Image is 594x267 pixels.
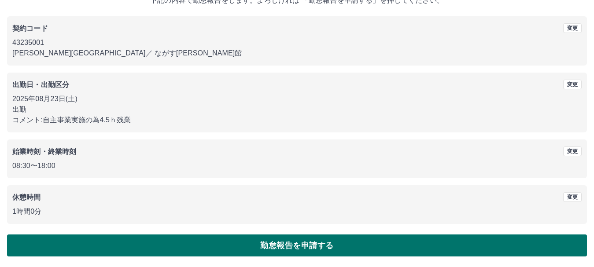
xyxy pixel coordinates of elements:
[12,25,48,32] b: 契約コード
[12,194,41,201] b: 休憩時間
[563,23,582,33] button: 変更
[12,37,582,48] p: 43235001
[563,146,582,156] button: 変更
[563,192,582,202] button: 変更
[563,80,582,89] button: 変更
[12,115,582,125] p: コメント: 自主事業実施の為4.5ｈ残業
[12,81,69,88] b: 出勤日・出勤区分
[7,234,587,256] button: 勤怠報告を申請する
[12,94,582,104] p: 2025年08月23日(土)
[12,161,582,171] p: 08:30 〜 18:00
[12,48,582,59] p: [PERSON_NAME][GEOGRAPHIC_DATA] ／ ながす[PERSON_NAME]館
[12,148,76,155] b: 始業時刻・終業時刻
[12,104,582,115] p: 出勤
[12,206,582,217] p: 1時間0分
